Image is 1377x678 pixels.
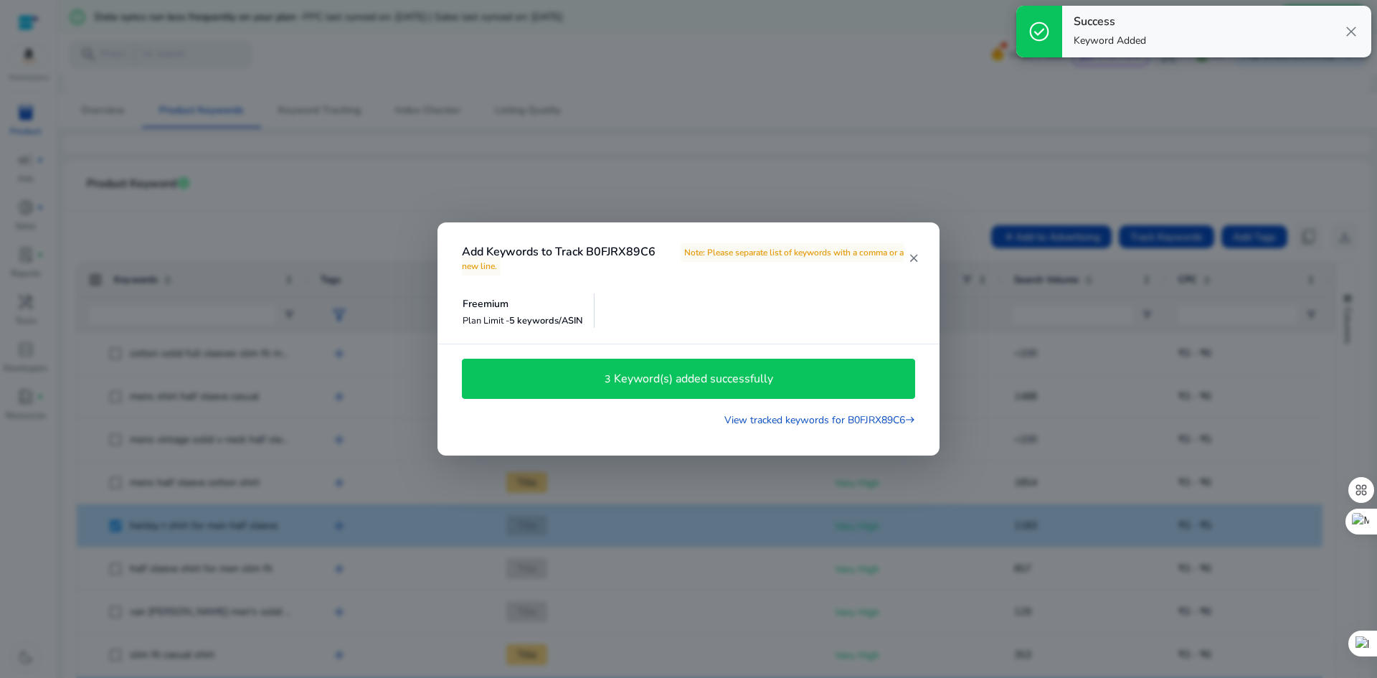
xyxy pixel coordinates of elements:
span: check_circle [1028,20,1051,43]
p: 3 [605,372,614,387]
mat-icon: east [905,413,915,428]
span: Note: Please separate list of keywords with a comma or a new line. [462,243,904,276]
a: View tracked keywords for B0FJRX89C6 [724,411,915,428]
h4: Success [1074,15,1146,29]
span: close [1343,23,1360,40]
h4: Add Keywords to Track B0FJRX89C6 [462,245,907,273]
span: 5 keywords/ASIN [509,314,583,327]
h5: Freemium [463,298,583,311]
p: Keyword Added [1074,34,1146,48]
h4: Keyword(s) added successfully [614,372,773,386]
p: Plan Limit - [463,314,583,328]
mat-icon: close [907,252,919,265]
